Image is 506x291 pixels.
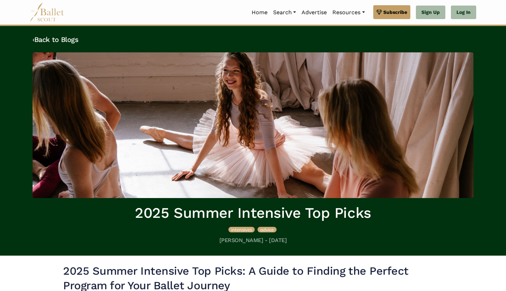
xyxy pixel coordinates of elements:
[258,226,277,233] a: advice
[33,35,78,44] a: ‹Back to Blogs
[33,237,473,244] h5: [PERSON_NAME] - [DATE]
[33,35,34,44] code: ‹
[270,5,299,20] a: Search
[228,226,256,233] a: intensives
[451,6,476,19] a: Log In
[376,8,382,16] img: gem.svg
[33,204,473,223] h1: 2025 Summer Intensive Top Picks
[33,52,473,198] img: header_image.img
[416,6,445,19] a: Sign Up
[260,227,274,232] span: advice
[383,8,407,16] span: Subscribe
[373,5,410,19] a: Subscribe
[330,5,367,20] a: Resources
[249,5,270,20] a: Home
[231,227,252,232] span: intensives
[299,5,330,20] a: Advertise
